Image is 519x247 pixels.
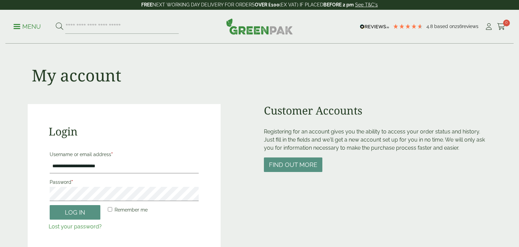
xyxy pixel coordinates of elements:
i: Cart [497,23,505,30]
strong: OVER £100 [255,2,279,7]
label: Username or email address [50,150,199,159]
span: 4.8 [426,24,434,29]
div: 4.79 Stars [393,23,423,29]
i: My Account [485,23,493,30]
strong: FREE [141,2,152,7]
input: Remember me [108,207,112,212]
img: REVIEWS.io [360,24,389,29]
span: reviews [462,24,478,29]
a: Menu [14,23,41,29]
h1: My account [32,66,121,85]
a: 0 [497,22,505,32]
h2: Login [49,125,200,138]
label: Password [50,177,199,187]
p: Menu [14,23,41,31]
h2: Customer Accounts [264,104,491,117]
button: Find out more [264,157,322,172]
button: Log in [50,205,100,220]
p: Registering for an account gives you the ability to access your order status and history. Just fi... [264,128,491,152]
a: Lost your password? [49,223,102,230]
img: GreenPak Supplies [226,18,293,34]
span: Remember me [115,207,148,213]
strong: BEFORE 2 pm [323,2,354,7]
a: See T&C's [355,2,378,7]
a: Find out more [264,162,322,168]
span: 0 [503,20,510,26]
span: Based on [434,24,455,29]
span: 216 [455,24,462,29]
